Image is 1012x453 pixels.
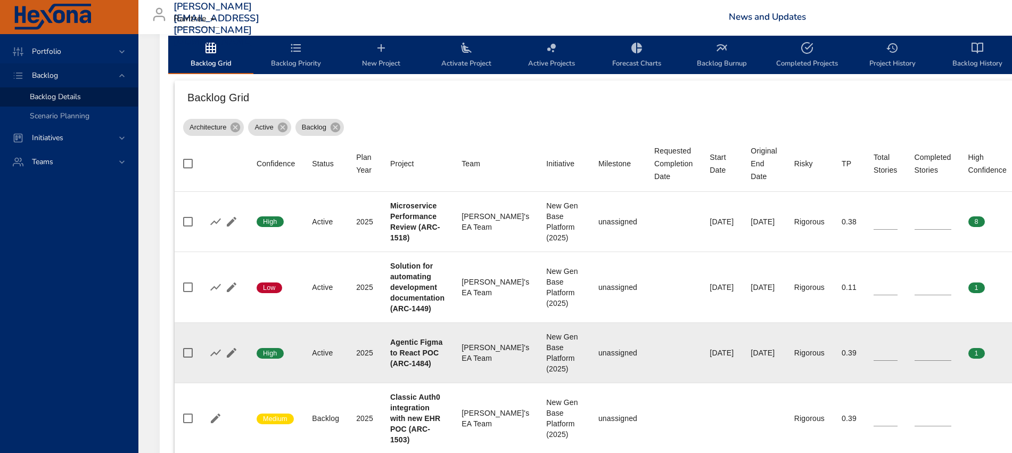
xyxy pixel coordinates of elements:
[295,122,333,133] span: Backlog
[598,347,637,358] div: unassigned
[729,11,806,23] a: News and Updates
[390,157,445,170] span: Project
[23,157,62,167] span: Teams
[390,157,414,170] div: Sort
[208,410,224,426] button: Edit Project Details
[968,217,985,226] span: 8
[794,282,825,293] div: Rigorous
[915,151,951,176] div: Completed Stories
[598,157,631,170] div: Milestone
[710,151,734,176] div: Start Date
[356,347,373,358] div: 2025
[842,216,857,227] div: 0.38
[874,151,898,176] div: Total Stories
[345,42,417,70] span: New Project
[23,46,70,56] span: Portfolio
[257,349,284,358] span: High
[30,111,89,121] span: Scenario Planning
[915,151,951,176] div: Sort
[390,157,414,170] div: Project
[208,279,224,295] button: Show Burnup
[224,345,240,361] button: Edit Project Details
[356,413,373,424] div: 2025
[175,42,247,70] span: Backlog Grid
[794,157,825,170] span: Risky
[842,413,857,424] div: 0.39
[462,408,529,429] div: [PERSON_NAME]'s EA Team
[462,157,480,170] div: Sort
[598,413,637,424] div: unassigned
[257,217,284,226] span: High
[356,151,373,176] div: Sort
[598,216,637,227] div: unassigned
[751,144,777,183] div: Original End Date
[751,144,777,183] div: Sort
[654,144,693,183] div: Sort
[356,151,373,176] div: Plan Year
[710,347,734,358] div: [DATE]
[23,133,72,143] span: Initiatives
[312,157,334,170] div: Sort
[312,347,339,358] div: Active
[260,42,332,70] span: Backlog Priority
[842,157,857,170] span: TP
[174,11,219,28] div: Raintree
[794,216,825,227] div: Rigorous
[23,70,67,80] span: Backlog
[710,282,734,293] div: [DATE]
[546,397,581,440] div: New Gen Base Platform (2025)
[598,157,637,170] span: Milestone
[462,157,480,170] div: Team
[13,4,93,30] img: Hexona
[546,331,581,374] div: New Gen Base Platform (2025)
[546,157,581,170] span: Initiative
[390,201,440,242] b: Microservice Performance Review (ARC-1518)
[30,92,81,102] span: Backlog Details
[710,216,734,227] div: [DATE]
[546,157,574,170] div: Initiative
[257,157,295,170] div: Sort
[794,157,813,170] div: Sort
[312,413,339,424] div: Backlog
[312,282,339,293] div: Active
[842,157,851,170] div: TP
[968,349,985,358] span: 1
[462,342,529,363] div: [PERSON_NAME]'s EA Team
[390,262,445,313] b: Solution for automating development documentation (ARC-1449)
[874,151,898,176] div: Sort
[295,119,344,136] div: Backlog
[257,283,282,293] span: Low
[356,216,373,227] div: 2025
[751,282,777,293] div: [DATE]
[600,42,673,70] span: Forecast Charts
[257,157,295,170] div: Confidence
[598,157,631,170] div: Sort
[842,282,857,293] div: 0.11
[794,347,825,358] div: Rigorous
[546,200,581,243] div: New Gen Base Platform (2025)
[968,151,1007,176] div: High Confidence
[842,347,857,358] div: 0.39
[462,211,529,232] div: [PERSON_NAME]'s EA Team
[751,216,777,227] div: [DATE]
[968,283,985,293] span: 1
[183,119,244,136] div: Architecture
[312,157,339,170] span: Status
[842,157,851,170] div: Sort
[515,42,588,70] span: Active Projects
[224,279,240,295] button: Edit Project Details
[598,282,637,293] div: unassigned
[257,414,294,424] span: Medium
[390,338,442,368] b: Agentic Figma to React POC (ARC-1484)
[462,277,529,298] div: [PERSON_NAME]'s EA Team
[794,413,825,424] div: Rigorous
[390,393,440,444] b: Classic Auth0 integration with new EHR POC (ARC-1503)
[654,144,693,183] div: Requested Completion Date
